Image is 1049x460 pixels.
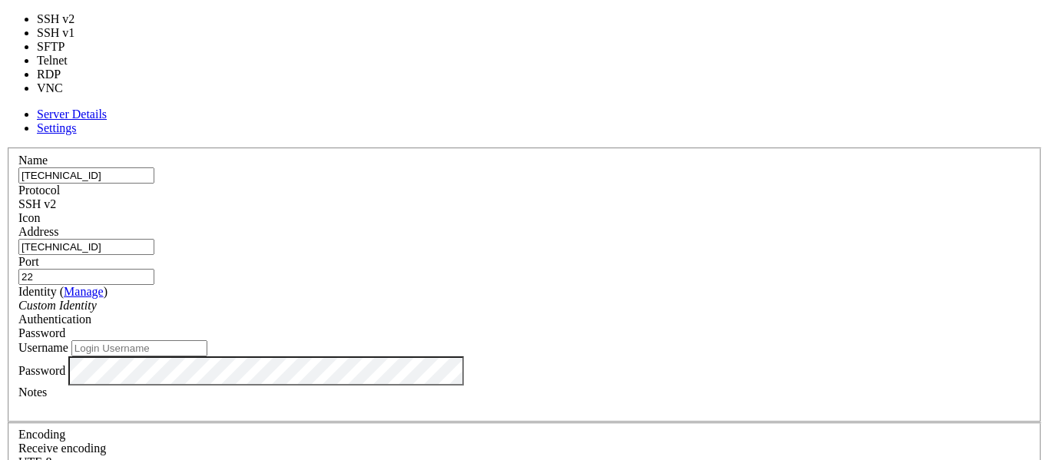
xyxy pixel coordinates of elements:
div: Password [18,326,1031,340]
label: Encoding [18,428,65,441]
input: Host Name or IP [18,239,154,255]
a: Settings [37,121,77,134]
input: Port Number [18,269,154,285]
span: ( ) [60,285,108,298]
label: Protocol [18,184,60,197]
li: VNC [37,81,90,95]
label: Identity [18,285,108,298]
label: Set the expected encoding for data received from the host. If the encodings do not match, visual ... [18,442,106,455]
input: Login Username [71,340,207,356]
li: SSH v2 [37,12,90,26]
i: Custom Identity [18,299,97,312]
label: Username [18,341,68,354]
input: Server Name [18,167,154,184]
div: Custom Identity [18,299,1031,313]
label: Password [18,363,65,376]
label: Icon [18,211,40,224]
li: RDP [37,68,90,81]
div: SSH v2 [18,197,1031,211]
li: SFTP [37,40,90,54]
span: SSH v2 [18,197,56,210]
span: Password [18,326,65,339]
label: Port [18,255,39,268]
a: Manage [64,285,104,298]
label: Address [18,225,58,238]
li: Telnet [37,54,90,68]
label: Notes [18,386,47,399]
li: SSH v1 [37,26,90,40]
label: Authentication [18,313,91,326]
a: Server Details [37,108,107,121]
label: Name [18,154,48,167]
